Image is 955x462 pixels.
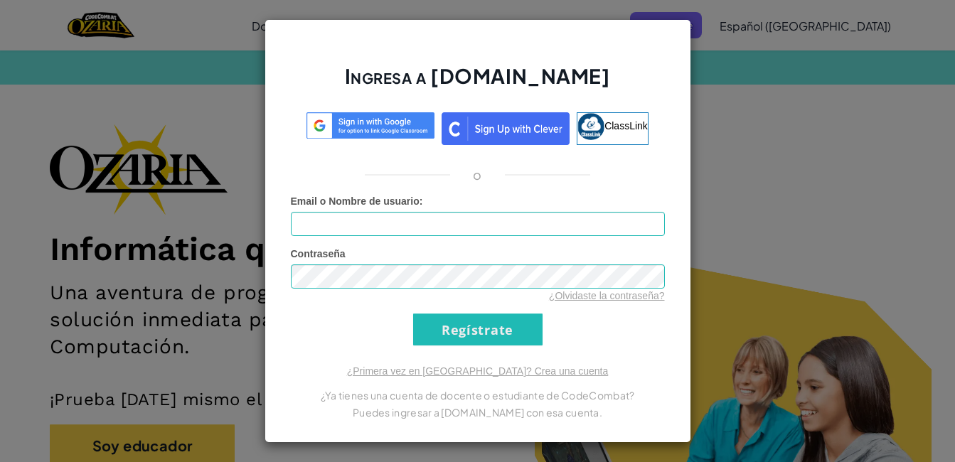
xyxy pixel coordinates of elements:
[291,195,420,207] span: Email o Nombre de usuario
[473,166,481,183] p: o
[347,365,609,377] a: ¿Primera vez en [GEOGRAPHIC_DATA]? Crea una cuenta
[291,63,665,104] h2: Ingresa a [DOMAIN_NAME]
[291,404,665,421] p: Puedes ingresar a [DOMAIN_NAME] con esa cuenta.
[413,313,543,345] input: Regístrate
[577,113,604,140] img: classlink-logo-small.png
[549,290,665,301] a: ¿Olvidaste la contraseña?
[291,194,423,208] label: :
[291,387,665,404] p: ¿Ya tienes una cuenta de docente o estudiante de CodeCombat?
[604,120,648,131] span: ClassLink
[442,112,570,145] img: clever_sso_button@2x.png
[306,112,434,139] img: log-in-google-sso.svg
[291,248,346,259] span: Contraseña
